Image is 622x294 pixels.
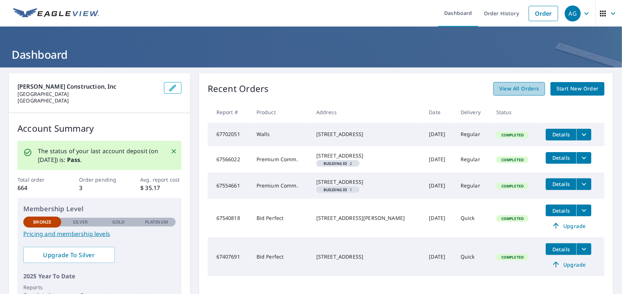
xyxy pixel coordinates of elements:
p: Total order [17,176,58,183]
button: filesDropdownBtn-67566022 [576,152,591,164]
td: [DATE] [423,123,455,146]
span: 1 [319,188,357,192]
button: Close [169,147,179,156]
th: Product [251,101,310,123]
a: Order [529,6,558,21]
td: Regular [455,123,490,146]
th: Address [310,101,423,123]
td: [DATE] [423,237,455,276]
span: Details [550,207,572,214]
td: Regular [455,146,490,173]
em: Building ID [324,188,347,192]
span: View All Orders [499,84,539,93]
div: [STREET_ADDRESS] [316,131,418,138]
p: [GEOGRAPHIC_DATA] [17,97,158,104]
button: detailsBtn-67566022 [546,152,576,164]
p: Membership Level [23,204,176,214]
span: Upgrade [550,221,587,230]
th: Status [490,101,540,123]
button: detailsBtn-67702051 [546,129,576,140]
p: [PERSON_NAME] Construction, Inc [17,82,158,91]
h1: Dashboard [9,47,613,62]
span: Details [550,181,572,187]
td: 67566022 [208,146,251,173]
span: Upgrade [550,260,587,269]
p: Gold [112,219,125,225]
a: Start New Order [551,82,605,96]
button: filesDropdownBtn-67407691 [576,243,591,255]
td: Quick [455,237,490,276]
button: filesDropdownBtn-67554661 [576,178,591,190]
p: Order pending [79,176,120,183]
td: Bid Perfect [251,199,310,237]
a: Upgrade [546,259,591,270]
span: Details [550,154,572,161]
button: filesDropdownBtn-67540818 [576,205,591,216]
td: 67407691 [208,237,251,276]
button: detailsBtn-67407691 [546,243,576,255]
p: Account Summary [17,122,181,135]
p: 664 [17,183,58,192]
div: [STREET_ADDRESS][PERSON_NAME] [316,214,418,222]
p: Avg. report cost [140,176,181,183]
img: EV Logo [13,8,99,19]
div: AG [565,5,581,22]
p: 3 [79,183,120,192]
div: [STREET_ADDRESS] [316,178,418,186]
span: Upgrade To Silver [29,251,109,259]
span: Completed [497,132,528,138]
td: Quick [455,199,490,237]
th: Date [423,101,455,123]
p: 2025 Year To Date [23,272,176,281]
th: Report # [208,101,251,123]
button: detailsBtn-67554661 [546,178,576,190]
p: Silver [73,219,88,225]
a: View All Orders [493,82,545,96]
td: Premium Comm. [251,173,310,199]
p: Platinum [145,219,168,225]
button: detailsBtn-67540818 [546,205,576,216]
td: 67540818 [208,199,251,237]
td: 67554661 [208,173,251,199]
span: Completed [497,255,528,260]
a: Upgrade To Silver [23,247,115,263]
a: Upgrade [546,220,591,232]
td: [DATE] [423,146,455,173]
p: Bronze [33,219,51,225]
a: Pricing and membership levels [23,229,176,238]
td: Bid Perfect [251,237,310,276]
div: [STREET_ADDRESS] [316,253,418,260]
b: Pass [67,156,81,164]
span: Completed [497,183,528,189]
span: Details [550,131,572,138]
em: Building ID [324,162,347,165]
td: [DATE] [423,173,455,199]
div: [STREET_ADDRESS] [316,152,418,159]
p: [GEOGRAPHIC_DATA] [17,91,158,97]
td: Regular [455,173,490,199]
span: Start New Order [556,84,599,93]
span: 2 [319,162,357,165]
button: filesDropdownBtn-67702051 [576,129,591,140]
td: Walls [251,123,310,146]
p: The status of your last account deposit (on [DATE]) is: . [38,147,162,164]
span: Details [550,246,572,253]
span: Completed [497,216,528,221]
td: 67702051 [208,123,251,146]
th: Delivery [455,101,490,123]
p: Recent Orders [208,82,269,96]
p: $ 35.17 [140,183,181,192]
span: Completed [497,157,528,162]
td: [DATE] [423,199,455,237]
td: Premium Comm. [251,146,310,173]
